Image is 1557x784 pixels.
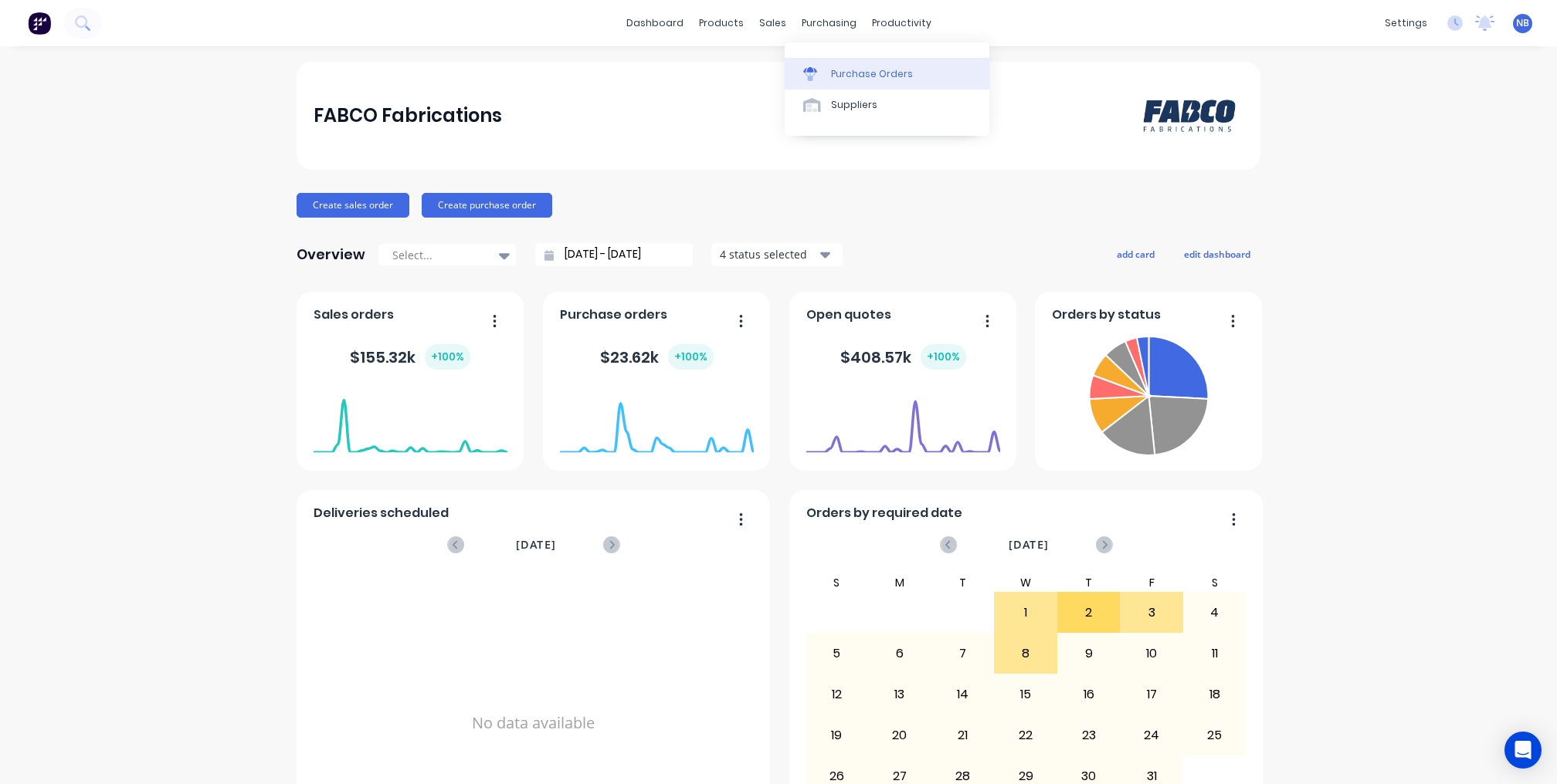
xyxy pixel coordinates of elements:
div: 18 [1184,675,1246,714]
div: 13 [869,675,931,714]
div: 4 status selected [720,246,817,262]
div: $ 408.57k [840,344,966,370]
a: dashboard [619,12,691,35]
div: FABCO Fabrications [314,100,502,131]
div: $ 155.32k [350,344,470,370]
div: Purchase Orders [831,67,913,81]
div: $ 23.62k [600,344,714,370]
div: 11 [1184,634,1246,673]
div: productivity [864,12,939,35]
span: Open quotes [806,306,891,324]
div: Suppliers [831,98,877,112]
span: Orders by status [1052,306,1161,324]
div: 22 [995,716,1057,755]
a: Purchase Orders [785,58,989,89]
a: Suppliers [785,90,989,120]
button: Create purchase order [422,193,552,218]
span: Deliveries scheduled [314,504,449,522]
div: 19 [806,716,868,755]
div: T [931,573,995,592]
div: + 100 % [668,344,714,370]
img: Factory [28,12,51,35]
button: 4 status selected [711,243,843,266]
div: 14 [932,675,994,714]
div: F [1120,573,1183,592]
div: 7 [932,634,994,673]
div: + 100 % [425,344,470,370]
div: S [1183,573,1247,592]
div: sales [751,12,794,35]
div: 2 [1058,593,1120,632]
div: + 100 % [921,344,966,370]
div: 5 [806,634,868,673]
div: 16 [1058,675,1120,714]
span: Purchase orders [560,306,667,324]
div: 17 [1121,675,1182,714]
div: 23 [1058,716,1120,755]
div: T [1057,573,1121,592]
div: Overview [297,239,365,270]
div: settings [1377,12,1435,35]
div: 24 [1121,716,1182,755]
span: [DATE] [516,536,556,553]
div: 12 [806,675,868,714]
div: 15 [995,675,1057,714]
div: 20 [869,716,931,755]
div: S [806,573,869,592]
span: [DATE] [1009,536,1049,553]
div: products [691,12,751,35]
div: Open Intercom Messenger [1504,732,1542,769]
div: 3 [1121,593,1182,632]
span: Sales orders [314,306,394,324]
div: 4 [1184,593,1246,632]
button: Create sales order [297,193,409,218]
span: NB [1516,16,1529,30]
img: FABCO Fabrications [1135,83,1243,148]
div: purchasing [794,12,864,35]
div: 25 [1184,716,1246,755]
div: 8 [995,634,1057,673]
div: W [994,573,1057,592]
button: edit dashboard [1174,244,1260,264]
div: 9 [1058,634,1120,673]
div: 21 [932,716,994,755]
div: M [868,573,931,592]
button: add card [1107,244,1165,264]
div: 10 [1121,634,1182,673]
div: 1 [995,593,1057,632]
div: 6 [869,634,931,673]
